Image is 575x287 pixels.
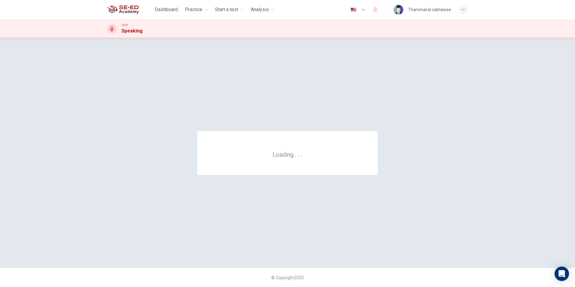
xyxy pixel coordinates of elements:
h1: Speaking [121,27,143,35]
h6: . [300,149,303,159]
button: Analysis [248,4,277,15]
div: Thammarat sabtawee [408,6,451,13]
img: Profile picture [394,5,403,14]
span: Dashboard [155,6,178,13]
span: Practice [185,6,202,13]
img: SE-ED Academy logo [107,4,139,16]
button: Practice [183,4,210,15]
a: SE-ED Academy logo [107,4,152,16]
button: Start a test [213,4,246,15]
h6: Loading [272,150,303,158]
h6: . [297,149,300,159]
button: Dashboard [152,4,180,15]
span: Start a test [215,6,238,13]
img: en [350,8,357,12]
span: © Copyright 2025 [271,275,304,280]
span: CEFR [121,23,128,27]
span: Analysis [251,6,269,13]
div: Open Intercom Messenger [555,267,569,281]
h6: . [294,149,297,159]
